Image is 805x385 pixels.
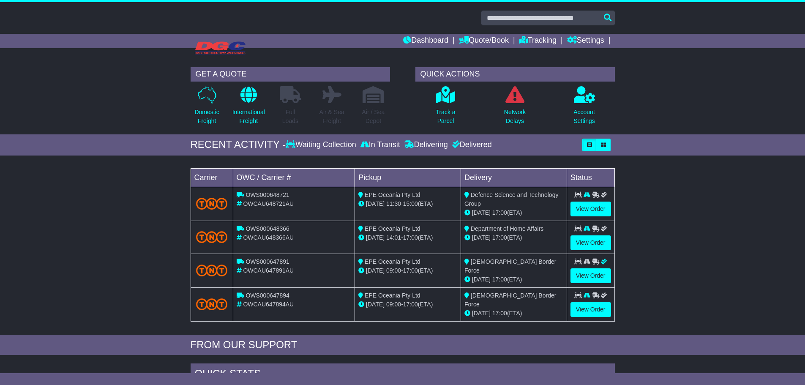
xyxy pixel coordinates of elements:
div: - (ETA) [358,266,457,275]
span: 14:01 [386,234,401,241]
div: FROM OUR SUPPORT [191,339,615,351]
img: TNT_Domestic.png [196,298,228,310]
span: [DATE] [366,267,385,274]
a: AccountSettings [573,86,595,130]
div: Waiting Collection [286,140,358,150]
a: View Order [570,202,611,216]
span: OWCAU648366AU [243,234,294,241]
span: Department of Home Affairs [471,225,543,232]
span: EPE Oceania Pty Ltd [365,225,420,232]
a: Tracking [519,34,557,48]
span: 15:00 [403,200,418,207]
td: Pickup [355,168,461,187]
a: Settings [567,34,604,48]
div: - (ETA) [358,199,457,208]
div: (ETA) [464,208,563,217]
span: 11:30 [386,200,401,207]
span: 17:00 [492,209,507,216]
span: OWS000647894 [246,292,289,299]
div: Delivered [450,140,492,150]
div: - (ETA) [358,233,457,242]
span: 17:00 [403,267,418,274]
a: View Order [570,268,611,283]
a: DomesticFreight [194,86,219,130]
div: RECENT ACTIVITY - [191,139,286,151]
a: View Order [570,302,611,317]
div: GET A QUOTE [191,67,390,82]
span: [DATE] [472,276,491,283]
td: Carrier [191,168,233,187]
img: TNT_Domestic.png [196,231,228,243]
span: [DATE] [366,200,385,207]
span: EPE Oceania Pty Ltd [365,191,420,198]
p: International Freight [232,108,265,126]
div: (ETA) [464,309,563,318]
p: Track a Parcel [436,108,455,126]
span: 17:00 [492,276,507,283]
p: Network Delays [504,108,526,126]
p: Air & Sea Freight [319,108,344,126]
span: OWCAU648721AU [243,200,294,207]
span: EPE Oceania Pty Ltd [365,258,420,265]
span: [DATE] [472,310,491,317]
div: Delivering [402,140,450,150]
a: View Order [570,235,611,250]
a: NetworkDelays [504,86,526,130]
span: [DEMOGRAPHIC_DATA] Border Force [464,292,556,308]
span: [DATE] [472,209,491,216]
span: OWS000648721 [246,191,289,198]
a: Track aParcel [435,86,456,130]
div: (ETA) [464,275,563,284]
img: TNT_Domestic.png [196,265,228,276]
p: Domestic Freight [194,108,219,126]
div: QUICK ACTIONS [415,67,615,82]
span: OWCAU647891AU [243,267,294,274]
span: 17:00 [492,234,507,241]
td: Status [567,168,614,187]
span: OWS000647891 [246,258,289,265]
span: OWS000648366 [246,225,289,232]
span: 09:00 [386,301,401,308]
p: Account Settings [573,108,595,126]
span: [DATE] [366,234,385,241]
span: [DATE] [366,301,385,308]
div: - (ETA) [358,300,457,309]
span: Defence Science and Technology Group [464,191,558,207]
span: 09:00 [386,267,401,274]
div: In Transit [358,140,402,150]
td: Delivery [461,168,567,187]
span: OWCAU647894AU [243,301,294,308]
span: 17:00 [492,310,507,317]
td: OWC / Carrier # [233,168,355,187]
div: (ETA) [464,233,563,242]
p: Air / Sea Depot [362,108,385,126]
span: 17:00 [403,234,418,241]
span: [DATE] [472,234,491,241]
img: TNT_Domestic.png [196,198,228,209]
a: InternationalFreight [232,86,265,130]
span: 17:00 [403,301,418,308]
p: Full Loads [280,108,301,126]
a: Quote/Book [459,34,509,48]
a: Dashboard [403,34,448,48]
span: [DEMOGRAPHIC_DATA] Border Force [464,258,556,274]
span: EPE Oceania Pty Ltd [365,292,420,299]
